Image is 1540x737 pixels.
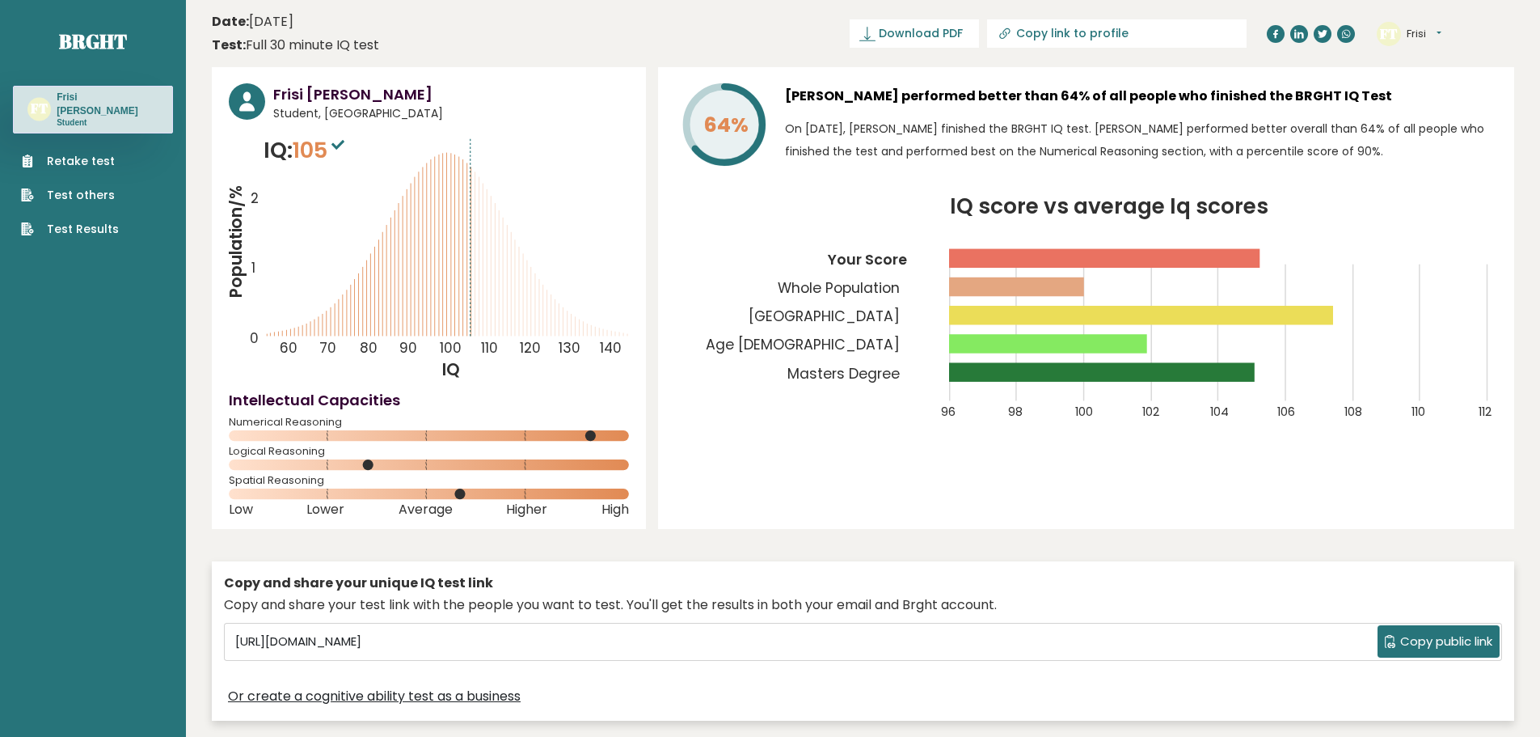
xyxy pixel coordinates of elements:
tspan: Population/% [225,185,247,299]
tspan: 112 [1479,404,1491,420]
h3: Frisi [PERSON_NAME] [57,91,158,117]
p: IQ: [264,134,348,167]
h3: [PERSON_NAME] performed better than 64% of all people who finished the BRGHT IQ Test [785,83,1497,109]
tspan: [GEOGRAPHIC_DATA] [749,307,900,326]
tspan: 120 [520,338,541,358]
tspan: 102 [1142,404,1159,420]
a: Download PDF [850,19,979,48]
tspan: 100 [1075,404,1093,420]
tspan: Whole Population [778,278,900,298]
button: Copy public link [1378,625,1500,658]
span: Lower [306,506,344,513]
text: FT [31,100,48,118]
tspan: 100 [440,338,462,358]
div: Full 30 minute IQ test [212,36,379,55]
tspan: 70 [319,338,336,358]
p: On [DATE], [PERSON_NAME] finished the BRGHT IQ test. [PERSON_NAME] performed better overall than ... [785,117,1497,163]
tspan: 0 [250,328,259,348]
span: Numerical Reasoning [229,419,629,426]
span: High [601,506,629,513]
h3: Frisi [PERSON_NAME] [273,83,629,105]
b: Test: [212,36,246,54]
tspan: 1 [251,258,255,277]
tspan: 90 [399,338,417,358]
div: Copy and share your test link with the people you want to test. You'll get the results in both yo... [224,595,1502,615]
span: Copy public link [1400,633,1492,651]
tspan: 2 [251,189,259,209]
span: Download PDF [879,25,963,42]
tspan: Masters Degree [787,364,900,383]
tspan: 140 [600,338,622,358]
tspan: 104 [1210,404,1229,420]
span: Student, [GEOGRAPHIC_DATA] [273,105,629,122]
button: Frisi [1407,26,1441,42]
span: Low [229,506,253,513]
time: [DATE] [212,12,293,32]
tspan: Your Score [827,250,907,269]
span: 105 [293,135,348,165]
span: Spatial Reasoning [229,477,629,484]
a: Test others [21,187,119,204]
tspan: 60 [280,338,297,358]
tspan: IQ [443,358,461,381]
tspan: 130 [559,338,581,358]
p: Student [57,117,158,129]
a: Test Results [21,221,119,238]
tspan: 80 [360,338,378,358]
tspan: Age [DEMOGRAPHIC_DATA] [706,335,900,354]
tspan: 108 [1344,404,1362,420]
div: Copy and share your unique IQ test link [224,574,1502,593]
text: FT [1380,23,1398,42]
tspan: IQ score vs average Iq scores [950,191,1268,221]
tspan: 98 [1008,404,1023,420]
tspan: 106 [1277,404,1295,420]
h4: Intellectual Capacities [229,389,629,411]
a: Brght [59,28,127,54]
span: Higher [506,506,547,513]
tspan: 96 [941,404,956,420]
tspan: 110 [481,338,498,358]
b: Date: [212,12,249,31]
a: Retake test [21,153,119,170]
tspan: 110 [1411,404,1425,420]
tspan: 64% [703,111,749,139]
span: Logical Reasoning [229,448,629,455]
span: Average [399,506,453,513]
a: Or create a cognitive ability test as a business [228,687,521,706]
